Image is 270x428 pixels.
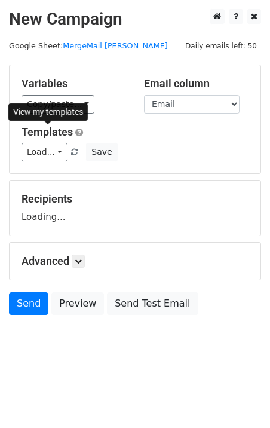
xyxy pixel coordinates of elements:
a: Preview [51,292,104,315]
a: MergeMail [PERSON_NAME] [63,41,168,50]
a: Copy/paste... [22,95,94,114]
h5: Advanced [22,255,248,268]
h2: New Campaign [9,9,261,29]
h5: Recipients [22,192,248,206]
button: Save [86,143,117,161]
a: Load... [22,143,67,161]
h5: Variables [22,77,126,90]
div: Loading... [22,192,248,224]
small: Google Sheet: [9,41,168,50]
a: Send Test Email [107,292,198,315]
a: Daily emails left: 50 [181,41,261,50]
span: Daily emails left: 50 [181,39,261,53]
div: View my templates [8,103,88,121]
a: Send [9,292,48,315]
h5: Email column [144,77,248,90]
a: Templates [22,126,73,138]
